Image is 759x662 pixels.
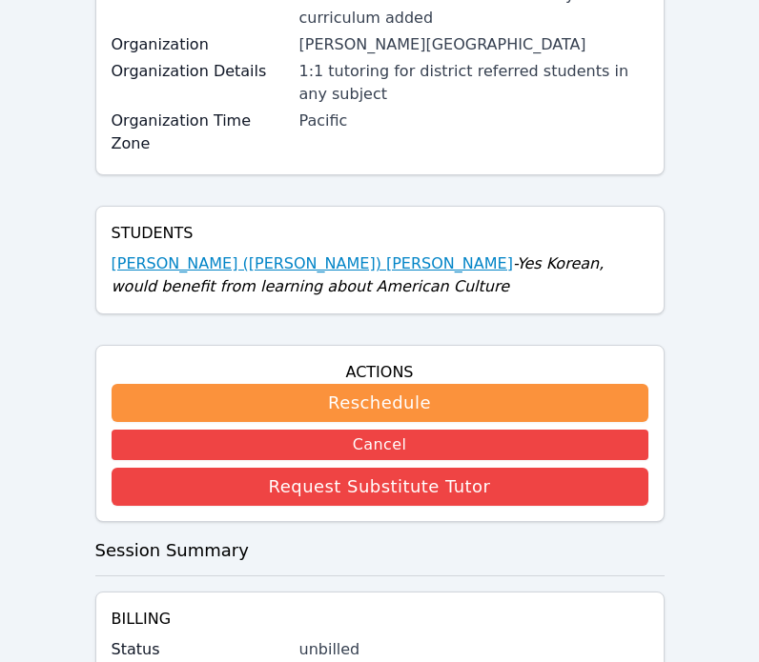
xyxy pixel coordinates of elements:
[112,60,288,83] label: Organization Details
[112,252,513,275] a: [PERSON_NAME] ([PERSON_NAME]) [PERSON_NAME]
[112,608,648,631] h4: Billing
[112,638,288,661] label: Status
[299,60,648,106] div: 1:1 tutoring for district referred students in any subject
[112,430,648,460] button: Cancel
[112,33,288,56] label: Organization
[95,537,665,564] h3: Session Summary
[112,110,288,155] label: Organization Time Zone
[112,384,648,422] button: Reschedule
[299,110,648,132] div: Pacific
[299,33,648,56] div: [PERSON_NAME][GEOGRAPHIC_DATA]
[112,222,648,245] h4: Students
[112,468,648,506] button: Request Substitute Tutor
[112,361,648,384] h4: Actions
[299,638,648,661] div: unbilled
